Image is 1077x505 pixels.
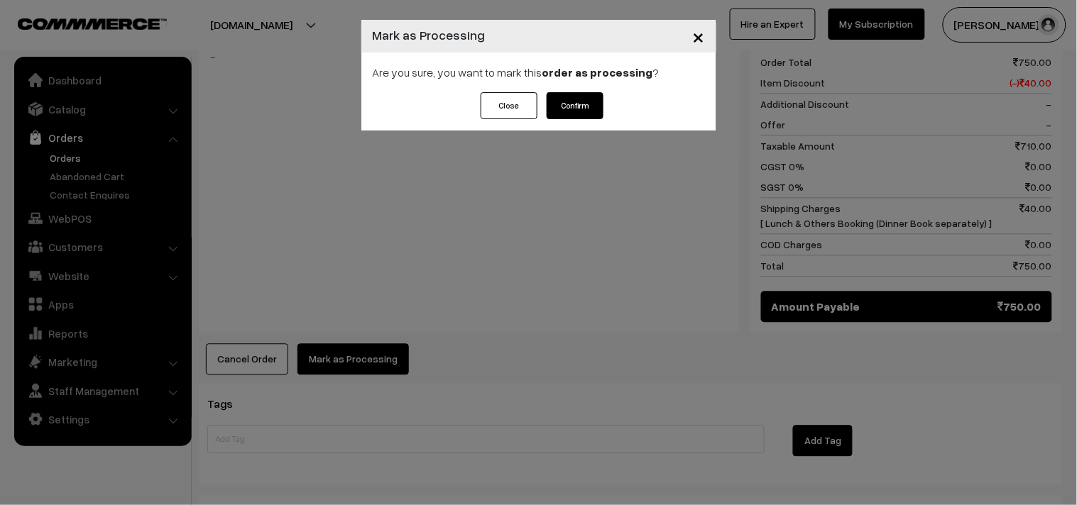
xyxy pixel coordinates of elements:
h4: Mark as Processing [373,26,486,45]
button: Close [481,92,537,119]
div: Are you sure, you want to mark this ? [361,52,716,92]
strong: order as processing [542,65,653,79]
span: × [693,23,705,49]
button: Close [682,14,716,58]
button: Confirm [547,92,603,119]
